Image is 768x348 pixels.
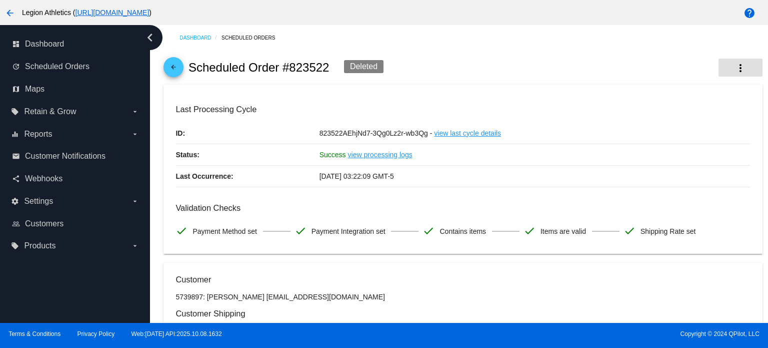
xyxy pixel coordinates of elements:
[131,108,139,116] i: arrow_drop_down
[743,7,755,19] mat-icon: help
[11,242,19,250] i: local_offer
[12,40,20,48] i: dashboard
[175,123,319,144] p: ID:
[640,221,696,242] span: Shipping Rate set
[734,62,746,74] mat-icon: more_vert
[179,30,221,46] a: Dashboard
[188,61,329,75] h2: Scheduled Order #823522
[12,175,20,183] i: share
[131,130,139,138] i: arrow_drop_down
[24,107,76,116] span: Retain & Grow
[12,59,139,75] a: update Scheduled Orders
[8,330,60,337] a: Terms & Conditions
[540,221,586,242] span: Items are valid
[175,275,750,284] h3: Customer
[25,152,105,161] span: Customer Notifications
[392,330,759,337] span: Copyright © 2024 QPilot, LLC
[523,225,535,237] mat-icon: check
[25,219,63,228] span: Customers
[77,330,115,337] a: Privacy Policy
[25,85,44,94] span: Maps
[167,64,179,76] mat-icon: arrow_back
[25,62,89,71] span: Scheduled Orders
[439,221,486,242] span: Contains items
[11,108,19,116] i: local_offer
[22,9,151,17] span: Legion Athletics ( )
[319,129,432,137] span: 823522AEhjNd7-3Qg0Lz2r-wb3Qg -
[12,63,20,71] i: update
[422,225,434,237] mat-icon: check
[623,225,635,237] mat-icon: check
[12,220,20,228] i: people_outline
[131,242,139,250] i: arrow_drop_down
[175,105,750,114] h3: Last Processing Cycle
[319,172,394,180] span: [DATE] 03:22:09 GMT-5
[24,197,53,206] span: Settings
[25,40,64,49] span: Dashboard
[4,7,16,19] mat-icon: arrow_back
[175,309,750,318] h3: Customer Shipping
[24,241,55,250] span: Products
[221,30,284,46] a: Scheduled Orders
[175,166,319,187] p: Last Occurrence:
[175,203,750,213] h3: Validation Checks
[175,144,319,165] p: Status:
[319,151,346,159] span: Success
[192,221,256,242] span: Payment Method set
[311,221,385,242] span: Payment Integration set
[12,148,139,164] a: email Customer Notifications
[131,197,139,205] i: arrow_drop_down
[12,85,20,93] i: map
[294,225,306,237] mat-icon: check
[142,30,158,46] i: chevron_left
[12,152,20,160] i: email
[348,144,412,165] a: view processing logs
[11,130,19,138] i: equalizer
[12,171,139,187] a: share Webhooks
[434,123,501,144] a: view last cycle details
[24,130,52,139] span: Reports
[175,225,187,237] mat-icon: check
[12,36,139,52] a: dashboard Dashboard
[344,60,383,73] div: Deleted
[175,293,750,301] p: 5739897: [PERSON_NAME] [EMAIL_ADDRESS][DOMAIN_NAME]
[25,174,62,183] span: Webhooks
[75,9,149,17] a: [URL][DOMAIN_NAME]
[12,81,139,97] a: map Maps
[12,216,139,232] a: people_outline Customers
[131,330,222,337] a: Web:[DATE] API:2025.10.08.1632
[11,197,19,205] i: settings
